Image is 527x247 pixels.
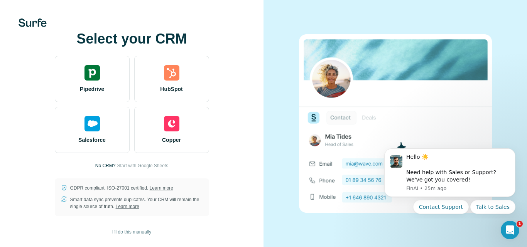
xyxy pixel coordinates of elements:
span: Salesforce [78,136,106,144]
span: HubSpot [160,85,182,93]
span: 1 [517,221,523,227]
a: Learn more [150,185,173,191]
p: Smart data sync prevents duplicates. Your CRM will remain the single source of truth. [70,196,203,210]
span: Copper [162,136,181,144]
img: none image [299,34,492,213]
img: pipedrive's logo [84,65,100,81]
img: hubspot's logo [164,65,179,81]
h1: Select your CRM [55,31,209,47]
iframe: Intercom live chat [501,221,519,239]
img: Surfe's logo [19,18,47,27]
img: salesforce's logo [84,116,100,131]
p: No CRM? [95,162,116,169]
img: copper's logo [164,116,179,131]
iframe: Intercom notifications message [373,141,527,218]
p: GDPR compliant. ISO-27001 certified. [70,185,173,192]
button: I’ll do this manually [107,226,157,238]
a: Learn more [116,204,139,209]
span: I’ll do this manually [112,229,151,235]
button: Start with Google Sheets [117,162,168,169]
span: Pipedrive [80,85,104,93]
